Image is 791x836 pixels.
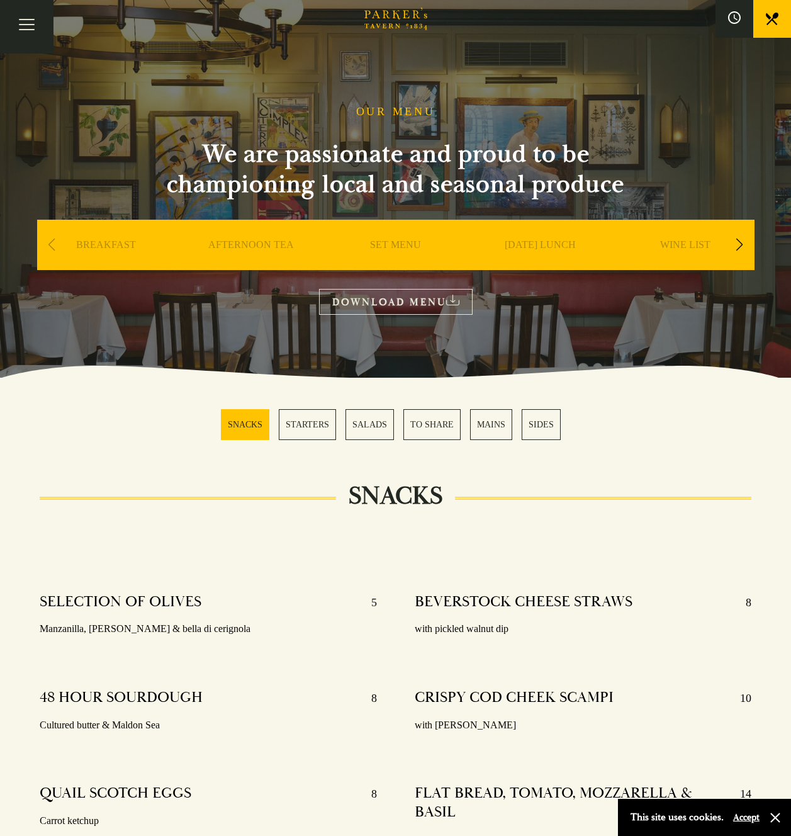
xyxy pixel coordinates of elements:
[40,592,201,613] h4: SELECTION OF OLIVES
[415,716,752,735] p: with [PERSON_NAME]
[319,289,473,315] a: DOWNLOAD MENU
[40,620,377,638] p: Manzanilla, [PERSON_NAME] & bella di cerignola
[727,784,751,822] p: 14
[731,231,748,259] div: Next slide
[356,105,435,119] h1: OUR MENU
[40,716,377,735] p: Cultured butter & Maldon Sea
[359,688,377,708] p: 8
[470,409,512,440] a: 5 / 6
[616,220,755,308] div: 5 / 9
[505,239,576,289] a: [DATE] LUNCH
[727,688,751,708] p: 10
[43,231,60,259] div: Previous slide
[40,812,377,830] p: Carrot ketchup
[40,784,191,804] h4: QUAIL SCOTCH EGGS
[631,808,724,827] p: This site uses cookies.
[182,220,320,308] div: 2 / 9
[415,620,752,638] p: with pickled walnut dip
[660,239,710,289] a: WINE LIST
[40,688,203,708] h4: 48 HOUR SOURDOUGH
[336,481,455,511] h2: SNACKS
[359,592,377,613] p: 5
[370,239,421,289] a: SET MENU
[522,409,561,440] a: 6 / 6
[471,220,610,308] div: 4 / 9
[279,409,336,440] a: 2 / 6
[76,239,136,289] a: BREAKFAST
[415,592,632,613] h4: BEVERSTOCK CHEESE STRAWS
[144,139,648,200] h2: We are passionate and proud to be championing local and seasonal produce
[359,784,377,804] p: 8
[415,784,728,822] h4: FLAT BREAD, TOMATO, MOZZARELLA & BASIL
[733,592,751,613] p: 8
[327,220,465,308] div: 3 / 9
[769,811,782,824] button: Close and accept
[37,220,176,308] div: 1 / 9
[403,409,461,440] a: 4 / 6
[221,409,269,440] a: 1 / 6
[208,239,294,289] a: AFTERNOON TEA
[415,688,614,708] h4: CRISPY COD CHEEK SCAMPI
[345,409,394,440] a: 3 / 6
[733,811,760,823] button: Accept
